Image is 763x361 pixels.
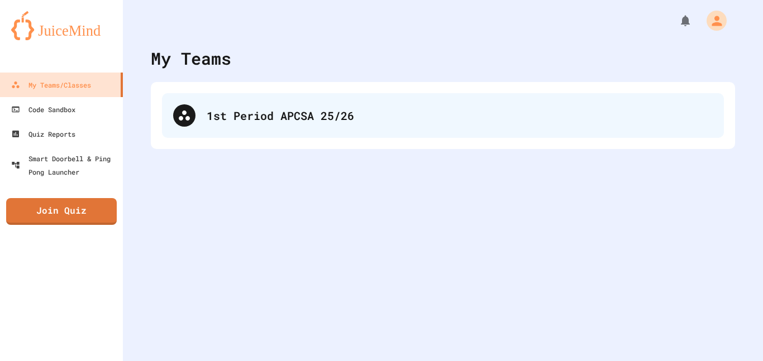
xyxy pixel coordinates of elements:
div: My Teams/Classes [11,78,91,92]
a: Join Quiz [6,198,117,225]
div: Quiz Reports [11,127,75,141]
div: My Notifications [658,11,695,30]
div: Code Sandbox [11,103,75,116]
div: 1st Period APCSA 25/26 [162,93,724,138]
div: Smart Doorbell & Ping Pong Launcher [11,152,118,179]
div: My Teams [151,46,231,71]
div: My Account [695,8,729,33]
img: logo-orange.svg [11,11,112,40]
div: 1st Period APCSA 25/26 [207,107,713,124]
